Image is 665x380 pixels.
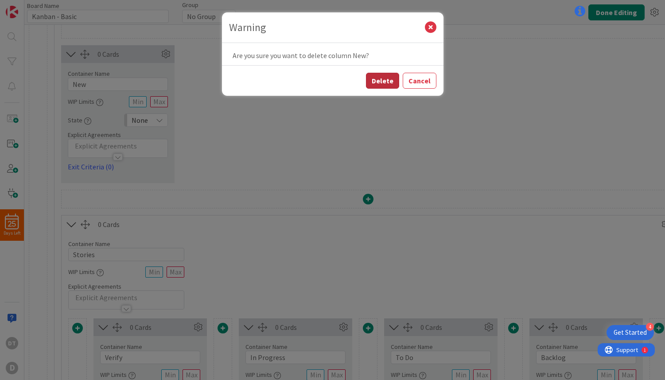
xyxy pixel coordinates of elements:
[607,325,654,340] div: Open Get Started checklist, remaining modules: 4
[366,73,399,89] button: Delete
[19,1,40,12] span: Support
[46,4,48,11] div: 1
[222,43,443,65] div: Are you sure you want to delete column New?
[403,73,436,89] button: Cancel
[614,328,647,337] div: Get Started
[646,323,654,331] div: 4
[229,20,425,35] div: Warning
